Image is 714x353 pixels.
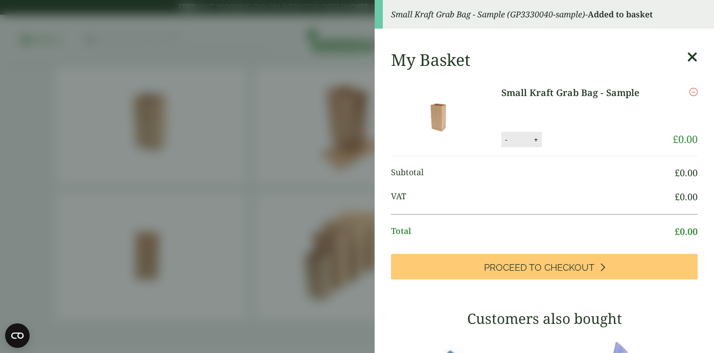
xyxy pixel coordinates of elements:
[675,225,680,238] span: £
[673,132,678,146] span: £
[484,262,594,273] span: Proceed to Checkout
[391,310,698,327] h3: Customers also bought
[675,167,680,179] span: £
[588,9,653,20] strong: Added to basket
[391,190,675,204] span: VAT
[391,9,585,20] em: Small Kraft Grab Bag - Sample (GP3330040-sample)
[5,323,30,348] button: Open CMP widget
[675,191,698,203] bdi: 0.00
[501,86,656,100] a: Small Kraft Grab Bag - Sample
[531,135,541,144] button: +
[689,86,698,98] a: Remove this item
[391,50,470,69] h2: My Basket
[675,167,698,179] bdi: 0.00
[391,254,698,279] a: Proceed to Checkout
[502,135,510,144] button: -
[673,132,698,146] bdi: 0.00
[675,225,698,238] bdi: 0.00
[391,225,675,239] span: Total
[675,191,680,203] span: £
[391,166,675,180] span: Subtotal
